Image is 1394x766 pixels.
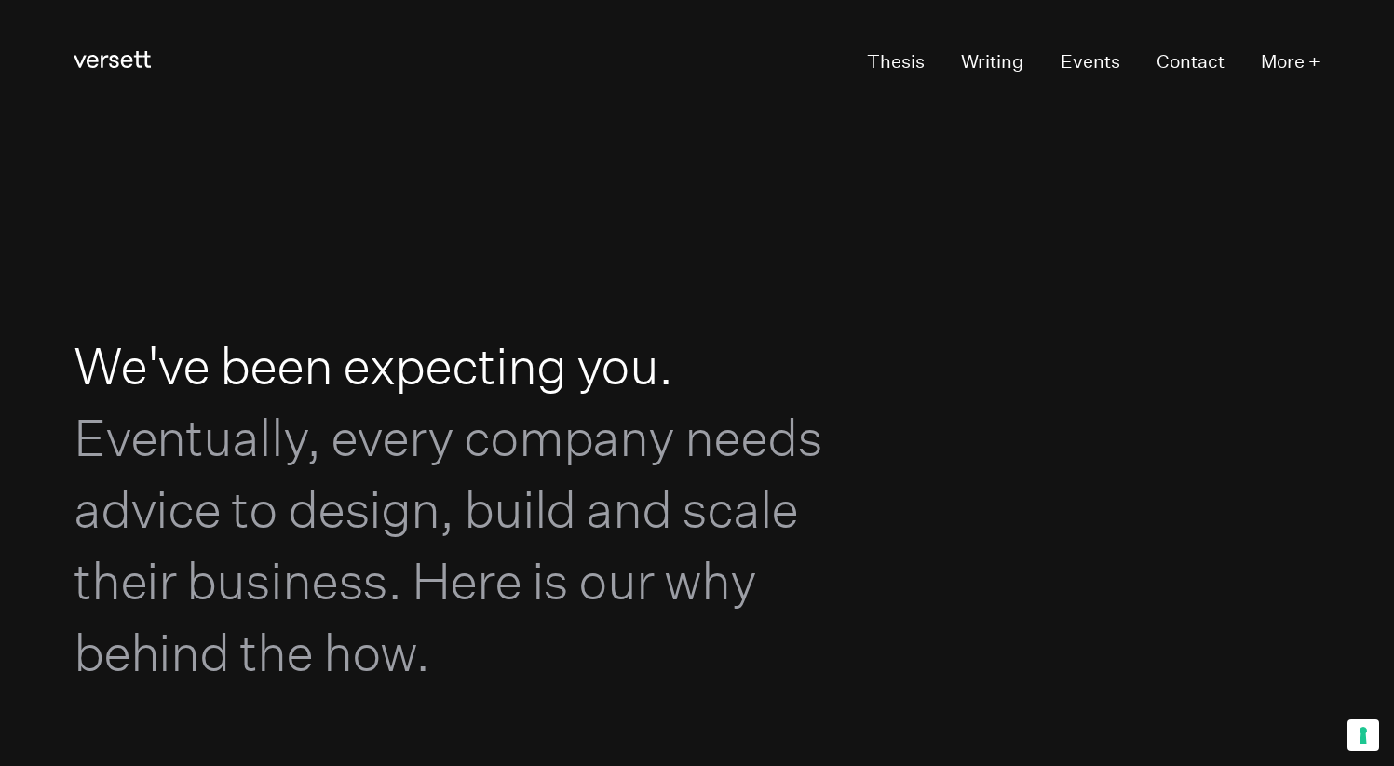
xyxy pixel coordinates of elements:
[1347,719,1379,751] button: Your consent preferences for tracking technologies
[1157,46,1225,80] a: Contact
[1061,46,1120,80] a: Events
[74,329,895,689] h1: We've been expecting you.
[74,407,822,683] span: Eventually, every company needs advice to design, build and scale their business. Here is our why...
[867,46,925,80] a: Thesis
[1261,46,1320,80] button: More +
[961,46,1023,80] a: Writing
